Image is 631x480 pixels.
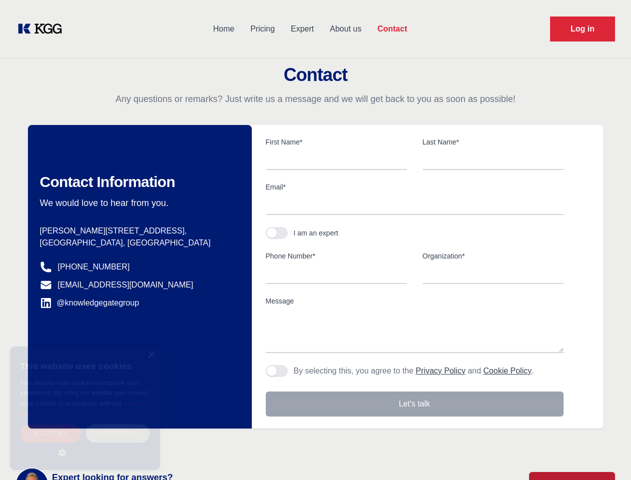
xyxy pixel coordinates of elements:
a: [EMAIL_ADDRESS][DOMAIN_NAME] [58,279,193,291]
div: Close [147,351,155,359]
p: [PERSON_NAME][STREET_ADDRESS], [40,225,236,237]
h2: Contact Information [40,173,236,191]
label: Organization* [423,251,564,261]
a: [PHONE_NUMBER] [58,261,130,273]
a: Pricing [242,16,283,42]
a: KOL Knowledge Platform: Talk to Key External Experts (KEE) [16,21,70,37]
label: Last Name* [423,137,564,147]
a: Cookie Policy [483,366,532,375]
a: Request Demo [550,16,615,41]
a: @knowledgegategroup [40,297,139,309]
label: Phone Number* [266,251,407,261]
button: Let's talk [266,391,564,416]
h2: Contact [12,65,619,85]
label: Email* [266,182,564,192]
a: Contact [369,16,415,42]
label: First Name* [266,137,407,147]
a: Home [205,16,242,42]
div: Accept all [20,424,81,442]
a: Cookie Policy [20,400,142,416]
div: Decline all [86,424,150,442]
p: By selecting this, you agree to the and . [294,365,534,377]
iframe: Chat Widget [581,432,631,480]
a: Expert [283,16,322,42]
p: [GEOGRAPHIC_DATA], [GEOGRAPHIC_DATA] [40,237,236,249]
p: Any questions or remarks? Just write us a message and we will get back to you as soon as possible! [12,93,619,105]
span: This website uses cookies to improve user experience. By using our website you consent to all coo... [20,379,148,407]
a: About us [322,16,369,42]
p: We would love to hear from you. [40,197,236,209]
div: I am an expert [294,228,339,238]
label: Message [266,296,564,306]
div: This website uses cookies [20,354,150,378]
a: Privacy Policy [416,366,466,375]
